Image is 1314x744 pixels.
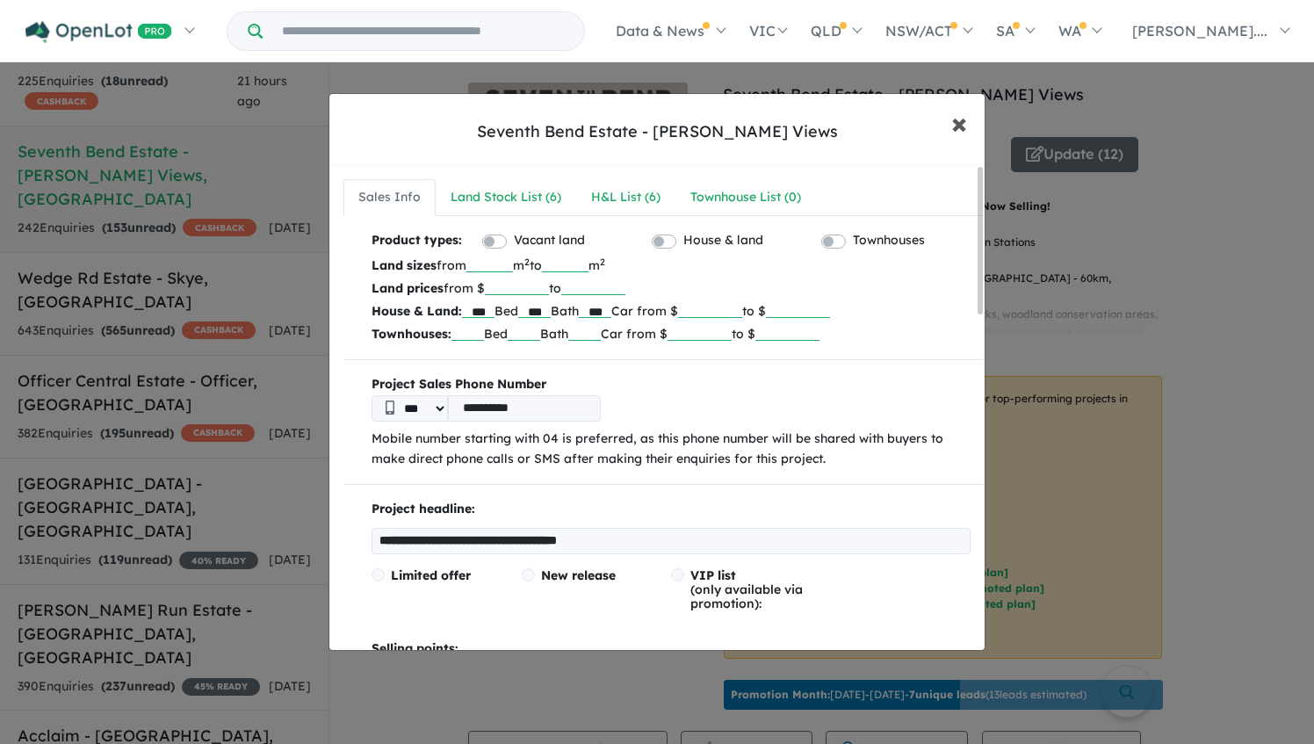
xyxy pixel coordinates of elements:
[372,230,462,254] b: Product types:
[372,374,971,395] b: Project Sales Phone Number
[690,187,801,208] div: Townhouse List ( 0 )
[372,429,971,471] p: Mobile number starting with 04 is preferred, as this phone number will be shared with buyers to m...
[372,499,971,520] p: Project headline:
[524,256,530,268] sup: 2
[541,567,616,583] span: New release
[451,187,561,208] div: Land Stock List ( 6 )
[514,230,585,251] label: Vacant land
[372,257,437,273] b: Land sizes
[372,326,451,342] b: Townhouses:
[477,120,838,143] div: Seventh Bend Estate - [PERSON_NAME] Views
[372,322,971,345] p: Bed Bath Car from $ to $
[690,567,736,583] span: VIP list
[1132,22,1267,40] span: [PERSON_NAME]....
[951,104,967,141] span: ×
[372,300,971,322] p: Bed Bath Car from $ to $
[25,21,172,43] img: Openlot PRO Logo White
[391,567,471,583] span: Limited offer
[266,12,581,50] input: Try estate name, suburb, builder or developer
[600,256,605,268] sup: 2
[358,187,421,208] div: Sales Info
[372,639,971,660] p: Selling points:
[372,254,971,277] p: from m to m
[386,401,394,415] img: Phone icon
[372,280,444,296] b: Land prices
[690,567,803,611] span: (only available via promotion):
[853,230,925,251] label: Townhouses
[372,303,462,319] b: House & Land:
[591,187,661,208] div: H&L List ( 6 )
[683,230,763,251] label: House & land
[372,277,971,300] p: from $ to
